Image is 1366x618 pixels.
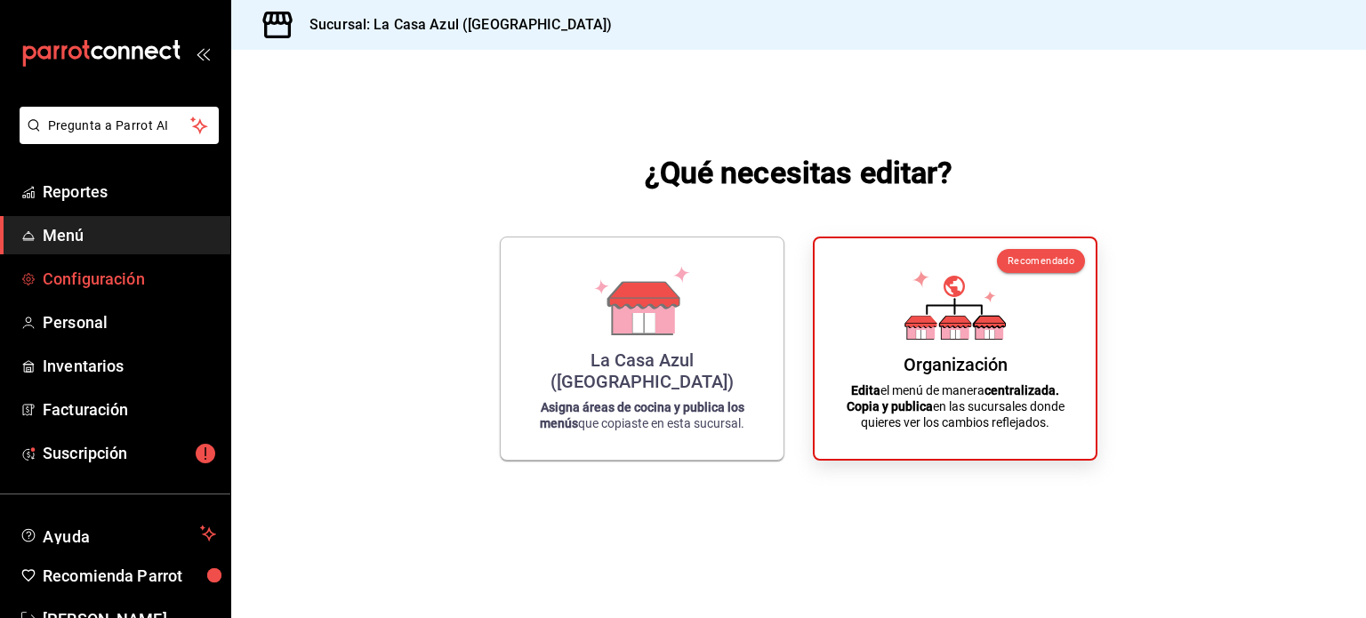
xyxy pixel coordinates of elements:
[43,180,216,204] span: Reportes
[984,383,1059,397] strong: centralizada.
[836,382,1074,430] p: el menú de manera en las sucursales donde quieres ver los cambios reflejados.
[43,441,216,465] span: Suscripción
[43,523,193,544] span: Ayuda
[20,107,219,144] button: Pregunta a Parrot AI
[43,564,216,588] span: Recomienda Parrot
[43,354,216,378] span: Inventarios
[48,116,191,135] span: Pregunta a Parrot AI
[522,349,762,392] div: La Casa Azul ([GEOGRAPHIC_DATA])
[43,310,216,334] span: Personal
[522,399,762,431] p: que copiaste en esta sucursal.
[295,14,613,36] h3: Sucursal: La Casa Azul ([GEOGRAPHIC_DATA])
[12,129,219,148] a: Pregunta a Parrot AI
[196,46,210,60] button: open_drawer_menu
[851,383,880,397] strong: Edita
[645,151,953,194] h1: ¿Qué necesitas editar?
[43,267,216,291] span: Configuración
[904,354,1008,375] div: Organización
[43,397,216,421] span: Facturación
[540,400,744,430] strong: Asigna áreas de cocina y publica los menús
[43,223,216,247] span: Menú
[1008,255,1074,267] span: Recomendado
[847,399,933,413] strong: Copia y publica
